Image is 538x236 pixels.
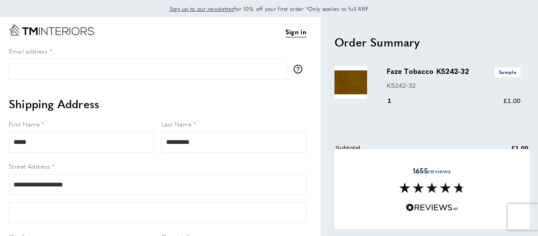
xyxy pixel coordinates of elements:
p: K5242-32 [387,80,521,91]
img: Reviews.io 5 stars [406,203,458,212]
span: Email address [9,47,47,55]
a: Sign up to our newsletter [170,4,234,13]
div: 1 [387,96,404,106]
td: £1.00 [468,143,528,160]
span: Sign up to our newsletter [170,5,234,13]
span: £1.00 [504,97,521,104]
h2: Order Summary [334,34,529,50]
strong: 1655 [413,166,428,176]
h2: Shipping Address [9,96,307,112]
span: Last Name [161,120,192,128]
span: First Name [9,120,40,128]
span: Sample [495,67,521,76]
img: Reviews section [399,183,464,193]
a: Sign in [285,27,307,37]
span: for 10% off your first order *Only applies to full RRP [170,5,369,13]
img: Faze Tobacco K5242-32 [334,66,367,99]
span: Street Address [9,162,50,170]
h3: Faze Tobacco K5242-32 [387,66,521,76]
span: reviews [413,166,451,175]
button: More information [294,65,307,73]
a: Go to Home page [9,24,94,36]
td: Subtotal [335,143,468,160]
